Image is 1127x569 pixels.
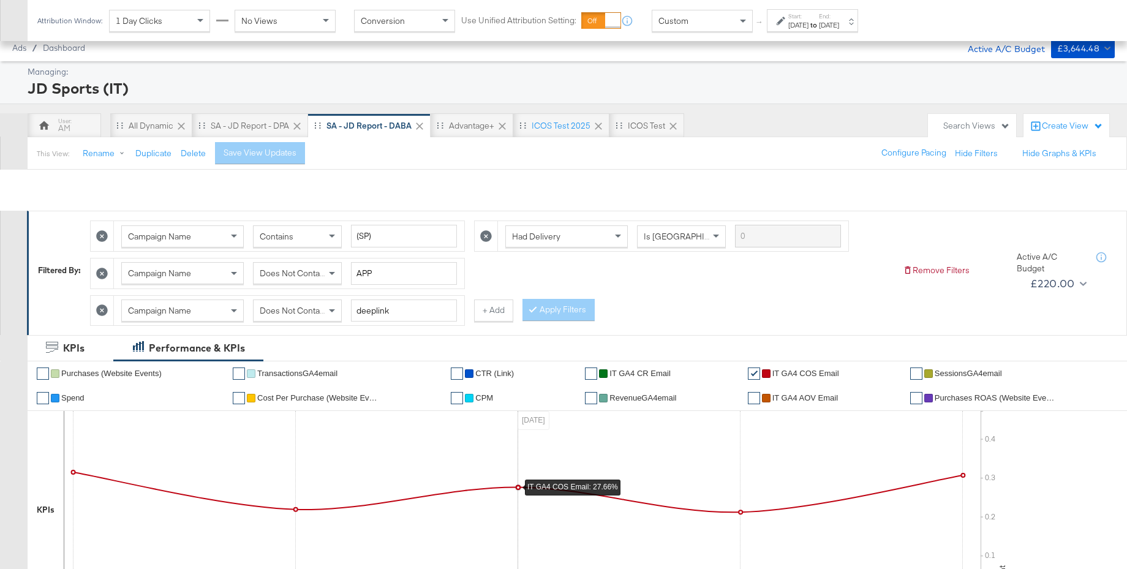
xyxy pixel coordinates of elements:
[314,122,321,129] div: Drag to reorder tab
[257,393,380,402] span: Cost Per Purchase (Website Events)
[211,120,289,132] div: SA - JD Report - DPA
[955,39,1045,57] div: Active A/C Budget
[198,122,205,129] div: Drag to reorder tab
[43,43,85,53] a: Dashboard
[26,43,43,53] span: /
[1042,120,1103,132] div: Create View
[1025,274,1089,293] button: £220.00
[181,148,206,159] button: Delete
[12,43,26,53] span: Ads
[437,122,443,129] div: Drag to reorder tab
[63,341,85,355] div: KPIs
[748,367,760,380] a: ✔
[28,66,1112,78] div: Managing:
[260,268,326,279] span: Does Not Contain
[233,392,245,404] a: ✔
[37,149,69,159] div: This View:
[819,12,839,20] label: End:
[449,120,494,132] div: Advantage+
[1057,41,1100,56] div: £3,644.48
[873,142,955,164] button: Configure Pacing
[935,369,1002,378] span: SessionsGA4email
[532,120,590,132] div: iCOS test 2025
[609,393,676,402] span: RevenueGA4email
[735,225,841,247] input: Enter a search term
[135,148,171,159] button: Duplicate
[37,17,103,25] div: Attribution Window:
[116,122,123,129] div: Drag to reorder tab
[585,392,597,404] a: ✔
[644,231,737,242] span: Is [GEOGRAPHIC_DATA]
[910,367,922,380] a: ✔
[943,120,1010,132] div: Search Views
[351,300,457,322] input: Enter a search term
[128,268,191,279] span: Campaign Name
[1051,39,1115,58] button: £3,644.48
[351,225,457,247] input: Enter a search term
[788,20,809,30] div: [DATE]
[351,262,457,285] input: Enter a search term
[910,392,922,404] a: ✔
[1030,274,1075,293] div: £220.00
[129,120,173,132] div: All dynamic
[361,15,405,26] span: Conversion
[128,231,191,242] span: Campaign Name
[754,21,766,25] span: ↑
[475,393,493,402] span: CPM
[1022,148,1096,159] button: Hide Graphs & KPIs
[788,12,809,20] label: Start:
[233,367,245,380] a: ✔
[772,393,838,402] span: IT GA4 AOV Email
[935,393,1057,402] span: Purchases ROAS (Website Events)
[461,15,576,26] label: Use Unified Attribution Setting:
[260,231,293,242] span: Contains
[512,231,560,242] span: Had Delivery
[28,78,1112,99] div: JD Sports (IT)
[809,20,819,29] strong: to
[37,392,49,404] a: ✔
[128,305,191,316] span: Campaign Name
[819,20,839,30] div: [DATE]
[451,367,463,380] a: ✔
[609,369,670,378] span: IT GA4 CR Email
[149,341,245,355] div: Performance & KPIs
[241,15,277,26] span: No Views
[451,392,463,404] a: ✔
[257,369,337,378] span: TransactionsGA4email
[116,15,162,26] span: 1 Day Clicks
[74,143,138,165] button: Rename
[37,504,55,516] div: KPIs
[955,148,998,159] button: Hide Filters
[748,392,760,404] a: ✔
[474,300,513,322] button: + Add
[616,122,622,129] div: Drag to reorder tab
[326,120,412,132] div: SA - JD Report - DABA
[772,369,839,378] span: IT GA4 COS Email
[61,369,162,378] span: Purchases (Website Events)
[585,367,597,380] a: ✔
[260,305,326,316] span: Does Not Contain
[1017,251,1084,274] div: Active A/C Budget
[628,120,665,132] div: iCOS test
[38,265,81,276] div: Filtered By:
[58,122,70,134] div: AM
[475,369,514,378] span: CTR (Link)
[61,393,85,402] span: Spend
[658,15,688,26] span: Custom
[37,367,49,380] a: ✔
[519,122,526,129] div: Drag to reorder tab
[903,265,970,276] button: Remove Filters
